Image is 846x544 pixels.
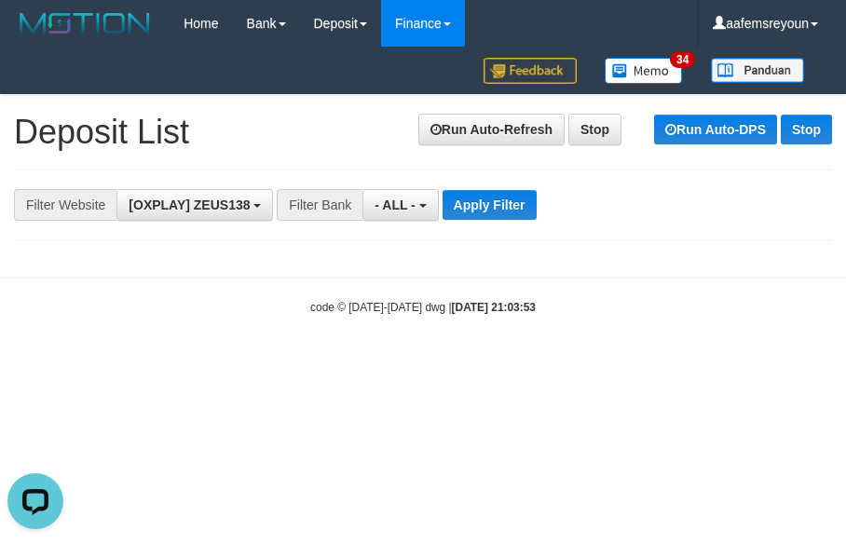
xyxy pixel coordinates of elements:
img: Button%20Memo.svg [605,58,683,84]
div: Filter Bank [277,189,362,221]
span: 34 [670,51,695,68]
strong: [DATE] 21:03:53 [452,301,536,314]
a: Run Auto-Refresh [418,114,565,145]
a: Run Auto-DPS [654,115,777,144]
span: [OXPLAY] ZEUS138 [129,197,250,212]
span: - ALL - [375,197,416,212]
img: panduan.png [711,58,804,83]
button: Apply Filter [443,190,537,220]
small: code © [DATE]-[DATE] dwg | [310,301,536,314]
img: Feedback.jpg [484,58,577,84]
button: - ALL - [362,189,438,221]
a: Stop [568,114,621,145]
a: Stop [781,115,832,144]
img: MOTION_logo.png [14,9,156,37]
button: [OXPLAY] ZEUS138 [116,189,273,221]
a: 34 [591,47,697,94]
h1: Deposit List [14,114,832,151]
button: Open LiveChat chat widget [7,7,63,63]
div: Filter Website [14,189,116,221]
